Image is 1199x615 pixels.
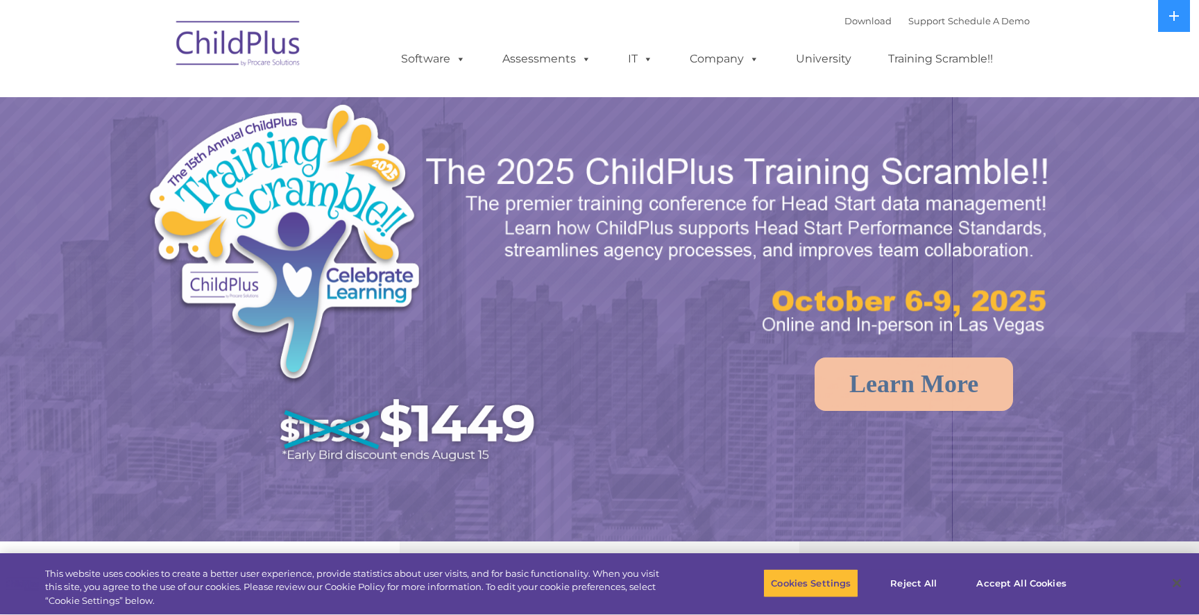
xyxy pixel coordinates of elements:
a: IT [614,45,667,73]
a: Download [844,15,892,26]
a: Assessments [488,45,605,73]
a: Support [908,15,945,26]
a: Software [387,45,479,73]
a: Training Scramble!! [874,45,1007,73]
img: ChildPlus by Procare Solutions [169,11,308,81]
font: | [844,15,1030,26]
a: Schedule A Demo [948,15,1030,26]
a: Company [676,45,773,73]
a: Learn More [815,357,1013,411]
button: Reject All [870,568,957,598]
div: This website uses cookies to create a better user experience, provide statistics about user visit... [45,567,659,608]
button: Close [1162,568,1192,598]
a: University [782,45,865,73]
button: Accept All Cookies [969,568,1073,598]
button: Cookies Settings [763,568,858,598]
